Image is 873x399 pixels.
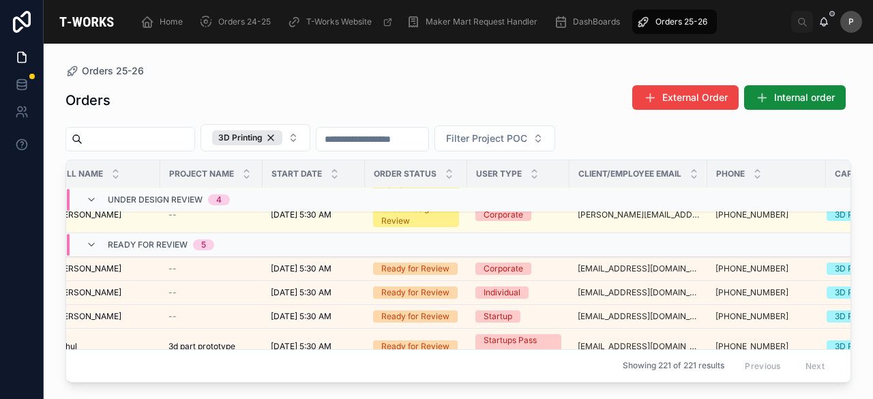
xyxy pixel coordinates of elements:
[484,310,512,323] div: Startup
[373,310,459,323] a: Ready for Review
[130,7,791,37] div: scrollable content
[623,361,724,372] span: Showing 221 of 221 results
[271,287,357,298] a: [DATE] 5:30 AM
[218,16,271,27] span: Orders 24-25
[168,287,254,298] a: --
[578,311,699,322] a: [EMAIL_ADDRESS][DOMAIN_NAME]
[475,263,561,275] a: Corporate
[475,334,561,359] a: Startups Pass holder
[306,16,372,27] span: T-Works Website
[201,239,206,250] div: 5
[168,263,177,274] span: --
[212,130,282,145] button: Unselect I_3_D_PRINTING
[381,263,449,275] div: Ready for Review
[715,341,788,352] a: [PHONE_NUMBER]
[55,263,121,274] span: [PERSON_NAME]
[573,16,620,27] span: DashBoards
[774,91,835,104] span: Internal order
[216,194,222,205] div: 4
[169,168,234,179] span: Project Name
[381,340,449,353] div: Ready for Review
[55,287,121,298] span: [PERSON_NAME]
[655,16,707,27] span: Orders 25-26
[271,287,331,298] span: [DATE] 5:30 AM
[136,10,192,34] a: Home
[715,263,788,274] a: [PHONE_NUMBER]
[283,10,400,34] a: T-Works Website
[446,132,527,145] span: Filter Project POC
[65,64,144,78] a: Orders 25-26
[578,168,681,179] span: Client/Employee Email
[55,263,152,274] a: [PERSON_NAME]
[484,286,520,299] div: Individual
[716,168,745,179] span: Phone
[271,263,331,274] span: [DATE] 5:30 AM
[55,11,119,33] img: App logo
[744,85,846,110] button: Internal order
[55,287,152,298] a: [PERSON_NAME]
[402,10,547,34] a: Maker Mart Request Handler
[374,168,436,179] span: Order Status
[381,286,449,299] div: Ready for Review
[426,16,537,27] span: Maker Mart Request Handler
[271,341,357,352] a: [DATE] 5:30 AM
[168,209,254,220] a: --
[271,168,322,179] span: Start Date
[271,311,331,322] span: [DATE] 5:30 AM
[578,341,699,352] a: [EMAIL_ADDRESS][DOMAIN_NAME]
[55,209,152,220] a: [PERSON_NAME]
[168,341,254,352] a: 3d part prototype
[65,91,110,110] h1: Orders
[271,341,331,352] span: [DATE] 5:30 AM
[56,168,103,179] span: Full Name
[848,16,854,27] span: P
[373,340,459,353] a: Ready for Review
[578,263,699,274] a: [EMAIL_ADDRESS][DOMAIN_NAME]
[108,194,203,205] span: Under Design Review
[715,287,788,298] a: [PHONE_NUMBER]
[168,311,177,322] span: --
[475,310,561,323] a: Startup
[662,91,728,104] span: External Order
[484,334,553,359] div: Startups Pass holder
[578,287,699,298] a: [EMAIL_ADDRESS][DOMAIN_NAME]
[108,239,188,250] span: Ready for Review
[715,209,788,220] a: [PHONE_NUMBER]
[484,263,523,275] div: Corporate
[373,203,459,227] a: Under Design Review
[55,341,77,352] span: Rahul
[271,311,357,322] a: [DATE] 5:30 AM
[55,209,121,220] span: [PERSON_NAME]
[160,16,183,27] span: Home
[373,263,459,275] a: Ready for Review
[550,10,630,34] a: DashBoards
[55,311,152,322] a: [PERSON_NAME]
[434,125,555,151] button: Select Button
[715,311,818,322] a: [PHONE_NUMBER]
[381,203,451,227] div: Under Design Review
[381,310,449,323] div: Ready for Review
[475,209,561,221] a: Corporate
[82,64,144,78] span: Orders 25-26
[715,209,818,220] a: [PHONE_NUMBER]
[715,263,818,274] a: [PHONE_NUMBER]
[578,209,699,220] a: [PERSON_NAME][EMAIL_ADDRESS][PERSON_NAME][DOMAIN_NAME]
[201,124,310,151] button: Select Button
[373,286,459,299] a: Ready for Review
[484,209,523,221] div: Corporate
[55,341,152,352] a: Rahul
[271,209,357,220] a: [DATE] 5:30 AM
[632,10,717,34] a: Orders 25-26
[271,209,331,220] span: [DATE] 5:30 AM
[168,209,177,220] span: --
[55,311,121,322] span: [PERSON_NAME]
[715,341,818,352] a: [PHONE_NUMBER]
[632,85,739,110] button: External Order
[212,130,282,145] div: 3D Printing
[168,311,254,322] a: --
[168,287,177,298] span: --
